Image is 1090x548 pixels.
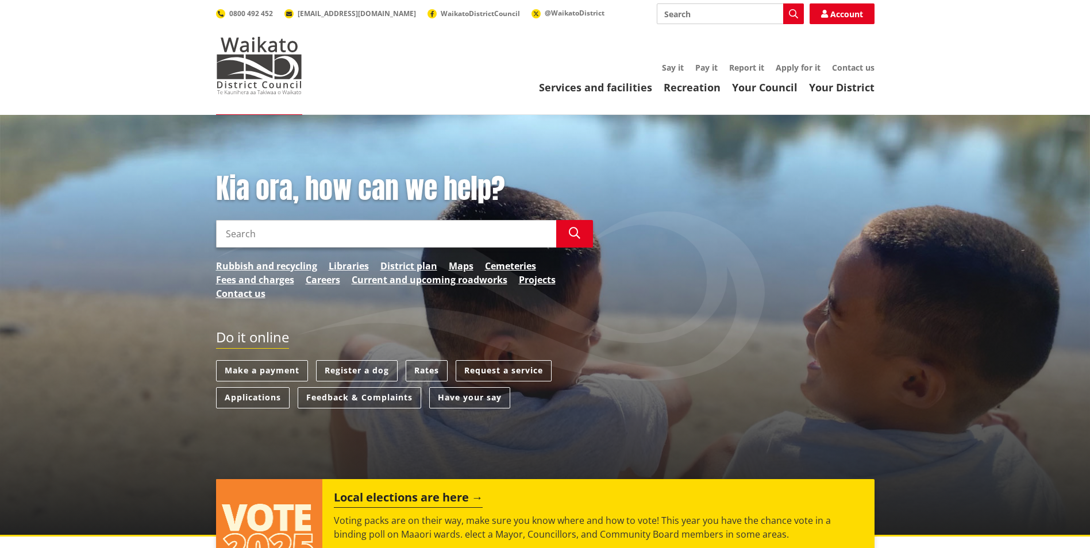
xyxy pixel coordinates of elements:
[380,259,437,273] a: District plan
[427,9,520,18] a: WaikatoDistrictCouncil
[429,387,510,408] a: Have your say
[216,37,302,94] img: Waikato District Council - Te Kaunihera aa Takiwaa o Waikato
[449,259,473,273] a: Maps
[216,273,294,287] a: Fees and charges
[216,220,556,248] input: Search input
[216,9,273,18] a: 0800 492 452
[216,172,593,206] h1: Kia ora, how can we help?
[732,80,798,94] a: Your Council
[298,9,416,18] span: [EMAIL_ADDRESS][DOMAIN_NAME]
[809,80,875,94] a: Your District
[776,62,821,73] a: Apply for it
[334,491,483,508] h2: Local elections are here
[216,287,265,300] a: Contact us
[729,62,764,73] a: Report it
[657,3,804,24] input: Search input
[664,80,721,94] a: Recreation
[284,9,416,18] a: [EMAIL_ADDRESS][DOMAIN_NAME]
[456,360,552,381] a: Request a service
[832,62,875,73] a: Contact us
[485,259,536,273] a: Cemeteries
[539,80,652,94] a: Services and facilities
[531,8,604,18] a: @WaikatoDistrict
[298,387,421,408] a: Feedback & Complaints
[216,387,290,408] a: Applications
[316,360,398,381] a: Register a dog
[334,514,862,541] p: Voting packs are on their way, make sure you know where and how to vote! This year you have the c...
[352,273,507,287] a: Current and upcoming roadworks
[229,9,273,18] span: 0800 492 452
[519,273,556,287] a: Projects
[216,259,317,273] a: Rubbish and recycling
[306,273,340,287] a: Careers
[216,360,308,381] a: Make a payment
[695,62,718,73] a: Pay it
[216,329,289,349] h2: Do it online
[441,9,520,18] span: WaikatoDistrictCouncil
[545,8,604,18] span: @WaikatoDistrict
[662,62,684,73] a: Say it
[406,360,448,381] a: Rates
[329,259,369,273] a: Libraries
[810,3,875,24] a: Account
